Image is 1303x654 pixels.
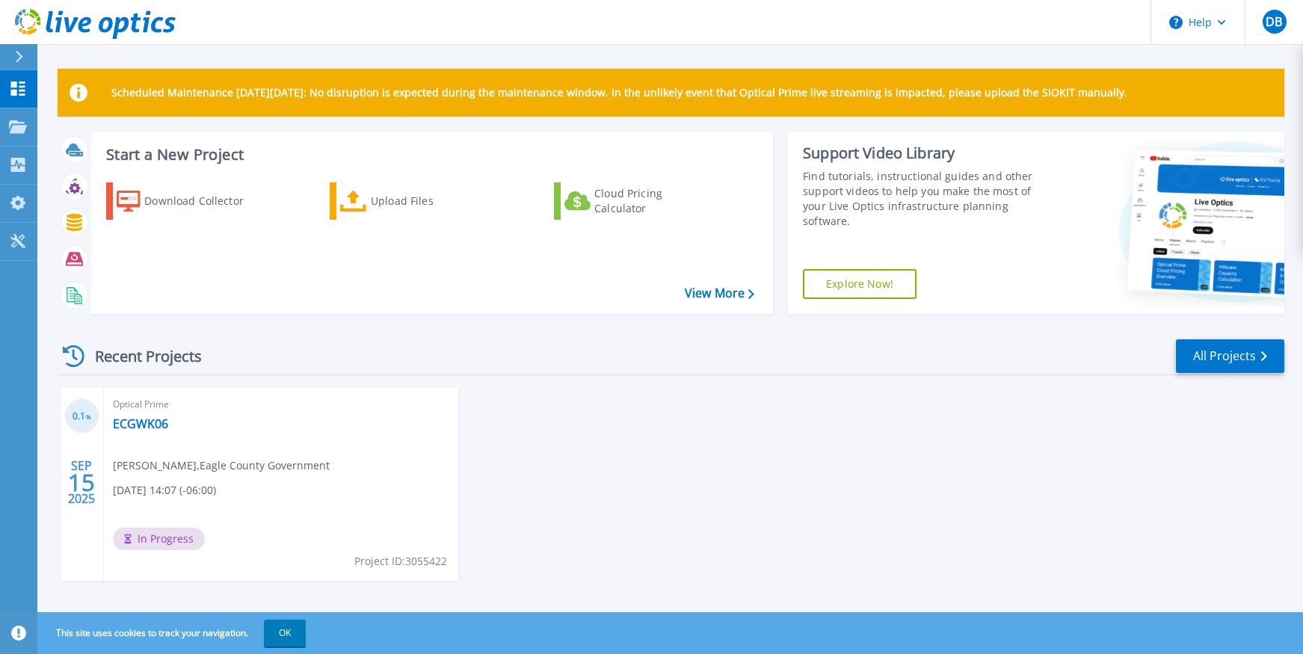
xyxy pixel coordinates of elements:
span: In Progress [113,528,205,550]
span: Project ID: 3055422 [354,553,447,570]
div: Find tutorials, instructional guides and other support videos to help you make the most of your L... [803,169,1054,229]
p: Scheduled Maintenance [DATE][DATE]: No disruption is expected during the maintenance window. In t... [111,87,1127,99]
div: Support Video Library [803,144,1054,163]
a: Explore Now! [803,269,917,299]
div: Recent Projects [58,338,222,374]
div: Download Collector [144,186,264,216]
div: Upload Files [371,186,490,216]
a: Cloud Pricing Calculator [554,182,721,220]
span: % [86,413,91,421]
span: This site uses cookies to track your navigation. [41,620,306,647]
a: Upload Files [330,182,496,220]
span: [PERSON_NAME] , Eagle County Government [113,457,330,474]
div: Cloud Pricing Calculator [594,186,714,216]
a: ECGWK06 [113,416,168,431]
span: DB [1266,16,1282,28]
h3: 0.1 [64,408,99,425]
button: OK [264,620,306,647]
div: SEP 2025 [67,455,96,510]
span: [DATE] 14:07 (-06:00) [113,482,216,499]
a: Download Collector [106,182,273,220]
h3: Start a New Project [106,146,754,163]
span: 15 [68,476,95,489]
a: View More [685,286,754,300]
span: Optical Prime [113,396,449,413]
a: All Projects [1176,339,1284,373]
